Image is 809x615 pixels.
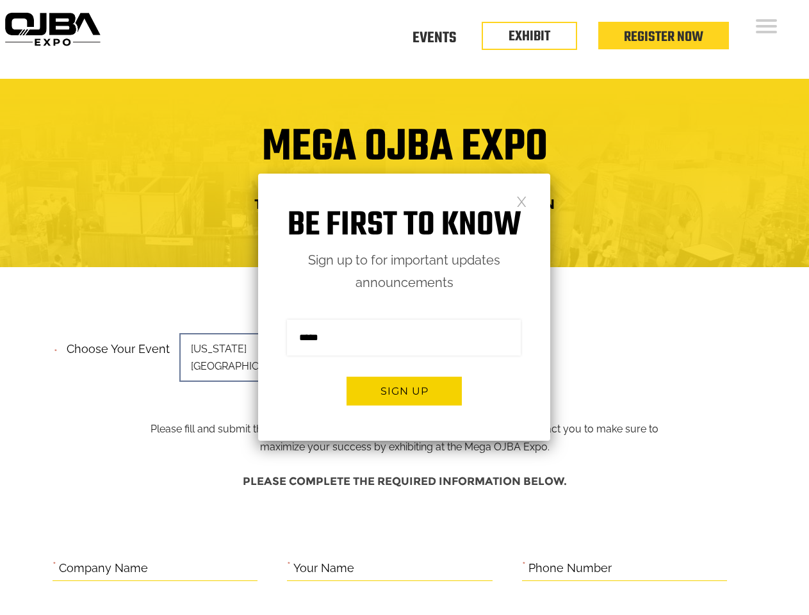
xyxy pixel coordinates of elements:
a: Close [516,195,527,206]
p: Please fill and submit the information below and one of our team members will contact you to make... [140,338,669,456]
h1: Be first to know [258,206,550,246]
a: EXHIBIT [509,26,550,47]
label: Choose your event [59,331,170,359]
p: Sign up to for important updates announcements [258,249,550,294]
h1: Mega OJBA Expo [10,129,799,181]
span: [US_STATE][GEOGRAPHIC_DATA] [179,333,359,382]
h4: Please complete the required information below. [53,469,757,494]
button: Sign up [347,377,462,406]
h4: Trade Show Exhibit Space Application [10,192,799,216]
label: Your Name [293,559,354,578]
label: Company Name [59,559,148,578]
label: Phone Number [528,559,612,578]
a: Register Now [624,26,703,48]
